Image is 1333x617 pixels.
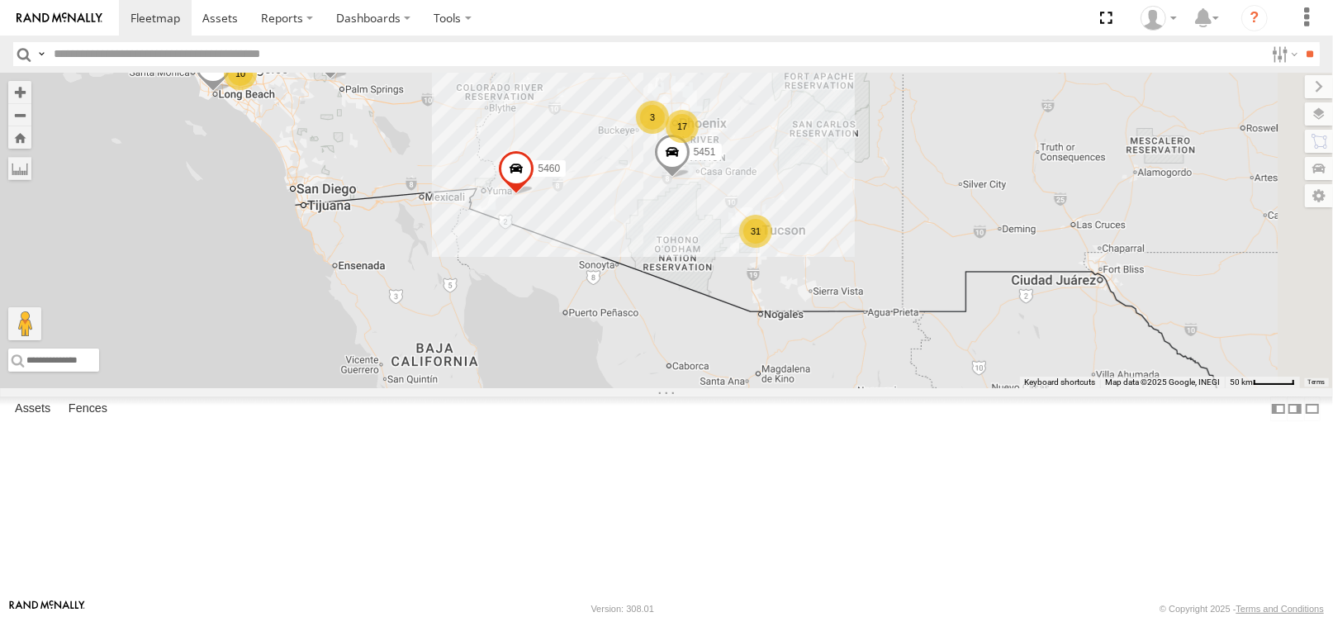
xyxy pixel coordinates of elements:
button: Zoom in [8,81,31,103]
button: Zoom out [8,103,31,126]
label: Dock Summary Table to the Right [1287,396,1303,420]
span: 5460 [538,163,560,174]
div: Version: 308.01 [591,604,654,614]
i: ? [1241,5,1268,31]
label: Assets [7,397,59,420]
label: Measure [8,157,31,180]
label: Search Query [35,42,48,66]
label: Search Filter Options [1265,42,1301,66]
div: © Copyright 2025 - [1160,604,1324,614]
a: Terms and Conditions [1236,604,1324,614]
label: Dock Summary Table to the Left [1270,396,1287,420]
div: 10 [224,57,257,90]
span: 50 km [1230,377,1253,387]
a: Visit our Website [9,600,85,617]
div: 31 [739,215,772,248]
div: Russell Platt [1135,6,1183,31]
button: Drag Pegman onto the map to open Street View [8,307,41,340]
div: 17 [666,110,699,143]
label: Hide Summary Table [1304,396,1321,420]
button: Zoom Home [8,126,31,149]
button: Map Scale: 50 km per 47 pixels [1225,377,1300,388]
span: Map data ©2025 Google, INEGI [1105,377,1220,387]
span: 5451 [694,146,716,158]
label: Map Settings [1305,184,1333,207]
button: Keyboard shortcuts [1024,377,1095,388]
a: Terms (opens in new tab) [1308,379,1326,386]
label: Fences [60,397,116,420]
img: rand-logo.svg [17,12,102,24]
div: 3 [636,101,669,134]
